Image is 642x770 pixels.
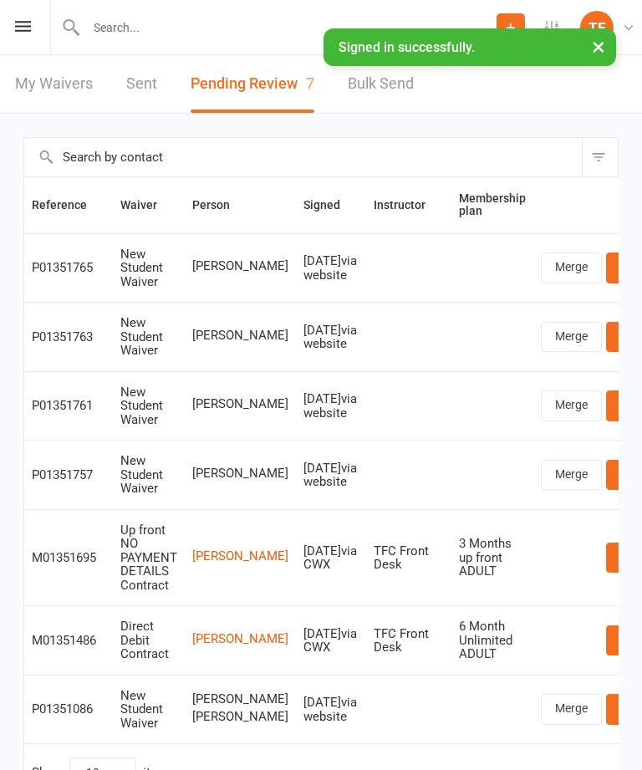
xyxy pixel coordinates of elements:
[541,252,602,283] a: Merge
[541,694,602,724] a: Merge
[32,551,105,565] div: M01351695
[120,195,176,215] button: Waiver
[192,632,288,646] a: [PERSON_NAME]
[32,468,105,482] div: P01351757
[451,177,533,233] th: Membership plan
[192,710,288,724] span: [PERSON_NAME]
[120,523,177,593] div: Up front NO PAYMENT DETAILS Contract
[32,330,105,344] div: P01351763
[303,392,359,420] div: [DATE] via website
[120,198,176,212] span: Waiver
[303,324,359,351] div: [DATE] via website
[191,55,314,113] button: Pending Review7
[374,544,444,572] div: TFC Front Desk
[192,397,288,411] span: [PERSON_NAME]
[306,74,314,92] span: 7
[459,620,526,661] div: 6 Month Unlimited ADULT
[348,55,414,113] a: Bulk Send
[459,537,526,579] div: 3 Months up front ADULT
[303,627,359,655] div: [DATE] via CWX
[192,259,288,273] span: [PERSON_NAME]
[580,11,614,44] div: TF
[192,329,288,343] span: [PERSON_NAME]
[303,544,359,572] div: [DATE] via CWX
[303,198,359,212] span: Signed
[541,322,602,352] a: Merge
[24,138,582,176] input: Search by contact
[192,692,288,706] span: [PERSON_NAME]
[32,399,105,413] div: P01351761
[192,549,288,563] a: [PERSON_NAME]
[541,460,602,490] a: Merge
[303,195,359,215] button: Signed
[303,696,359,723] div: [DATE] via website
[32,261,105,275] div: P01351765
[374,627,444,655] div: TFC Front Desk
[120,689,177,731] div: New Student Waiver
[541,390,602,421] a: Merge
[374,195,444,215] button: Instructor
[120,620,177,661] div: Direct Debit Contract
[32,702,105,716] div: P01351086
[120,247,177,289] div: New Student Waiver
[120,316,177,358] div: New Student Waiver
[374,198,444,212] span: Instructor
[303,461,359,489] div: [DATE] via website
[120,385,177,427] div: New Student Waiver
[32,195,105,215] button: Reference
[192,198,248,212] span: Person
[15,55,93,113] a: My Waivers
[120,454,177,496] div: New Student Waiver
[32,634,105,648] div: M01351486
[303,254,359,282] div: [DATE] via website
[339,39,475,55] span: Signed in successfully.
[192,467,288,481] span: [PERSON_NAME]
[32,198,105,212] span: Reference
[583,28,614,64] button: ×
[192,195,248,215] button: Person
[126,55,157,113] a: Sent
[81,16,497,39] input: Search...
